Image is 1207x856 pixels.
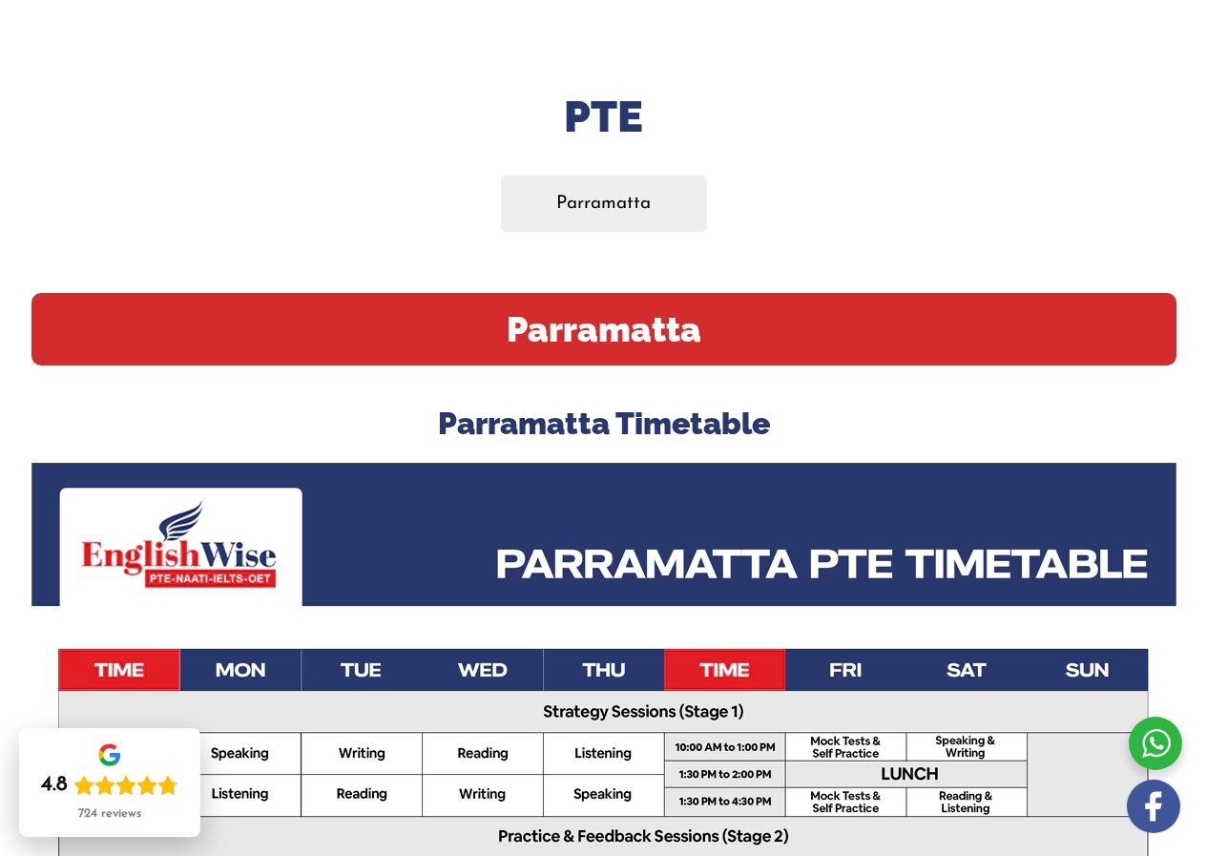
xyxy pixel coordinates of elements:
div: 724 reviews [78,806,141,822]
h3: Parramatta Timetable [31,404,1176,444]
div: 4.8 [41,772,68,799]
img: white-facebook.png [1127,780,1180,833]
h2: Parramatta [31,293,1176,366]
h1: PTE [31,87,1176,147]
a: Parramatta [501,176,707,232]
div: Rating: 4.8 out of 5 [41,772,178,799]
